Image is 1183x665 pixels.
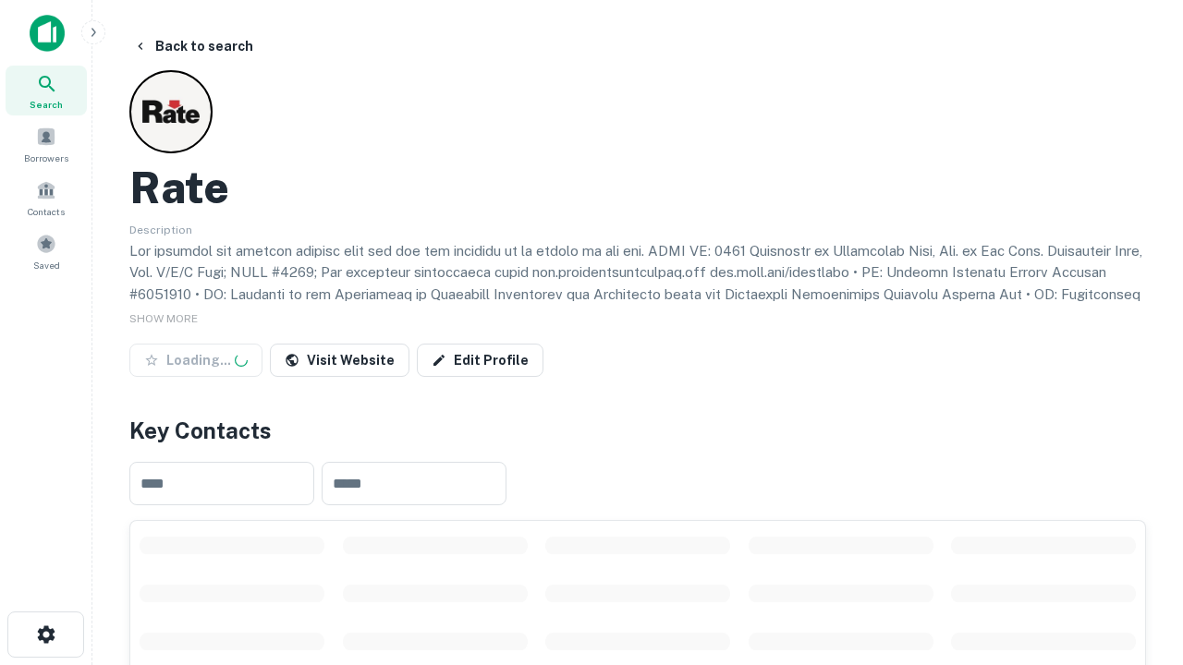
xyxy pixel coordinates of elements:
span: Contacts [28,204,65,219]
span: Borrowers [24,151,68,165]
a: Visit Website [270,344,409,377]
a: Borrowers [6,119,87,169]
p: Lor ipsumdol sit ametcon adipisc elit sed doe tem incididu ut la etdolo ma ali eni. ADMI VE: 0461... [129,240,1146,415]
span: SHOW MORE [129,312,198,325]
a: Contacts [6,173,87,223]
a: Edit Profile [417,344,543,377]
a: Search [6,66,87,115]
span: Search [30,97,63,112]
button: Back to search [126,30,261,63]
h2: Rate [129,161,229,214]
h4: Key Contacts [129,414,1146,447]
img: capitalize-icon.png [30,15,65,52]
iframe: Chat Widget [1091,458,1183,547]
a: Saved [6,226,87,276]
span: Saved [33,258,60,272]
span: Description [129,224,192,236]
